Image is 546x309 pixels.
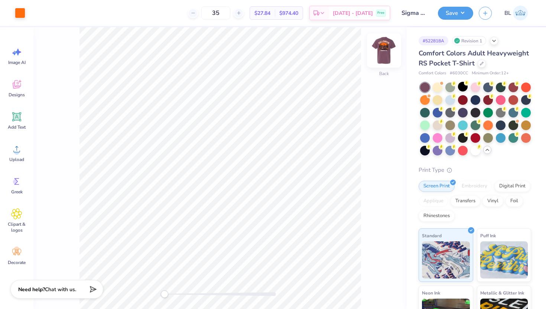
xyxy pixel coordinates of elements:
[8,59,26,65] span: Image AI
[482,196,503,207] div: Vinyl
[451,196,480,207] div: Transfers
[480,241,528,279] img: Puff Ink
[452,36,486,45] div: Revision 1
[506,196,523,207] div: Foil
[45,286,76,293] span: Chat with us.
[9,157,24,162] span: Upload
[11,189,23,195] span: Greek
[422,241,470,279] img: Standard
[480,289,524,297] span: Metallic & Glitter Ink
[201,6,230,20] input: – –
[396,6,432,20] input: Untitled Design
[419,210,455,222] div: Rhinestones
[161,290,168,298] div: Accessibility label
[419,36,448,45] div: # 522818A
[480,232,496,239] span: Puff Ink
[513,6,528,20] img: Baylor Lawson
[419,166,531,174] div: Print Type
[422,232,442,239] span: Standard
[419,49,529,68] span: Comfort Colors Adult Heavyweight RS Pocket T-Shirt
[333,9,373,17] span: [DATE] - [DATE]
[9,92,25,98] span: Designs
[419,181,455,192] div: Screen Print
[422,289,440,297] span: Neon Ink
[254,9,270,17] span: $27.84
[379,70,389,77] div: Back
[377,10,384,16] span: Free
[279,9,298,17] span: $974.40
[18,286,45,293] strong: Need help?
[438,7,473,20] button: Save
[450,70,468,77] span: # 6030CC
[419,196,448,207] div: Applique
[8,124,26,130] span: Add Text
[4,221,29,233] span: Clipart & logos
[504,9,511,17] span: BL
[501,6,531,20] a: BL
[457,181,492,192] div: Embroidery
[419,70,446,77] span: Comfort Colors
[369,36,399,65] img: Back
[8,260,26,265] span: Decorate
[472,70,509,77] span: Minimum Order: 12 +
[494,181,530,192] div: Digital Print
